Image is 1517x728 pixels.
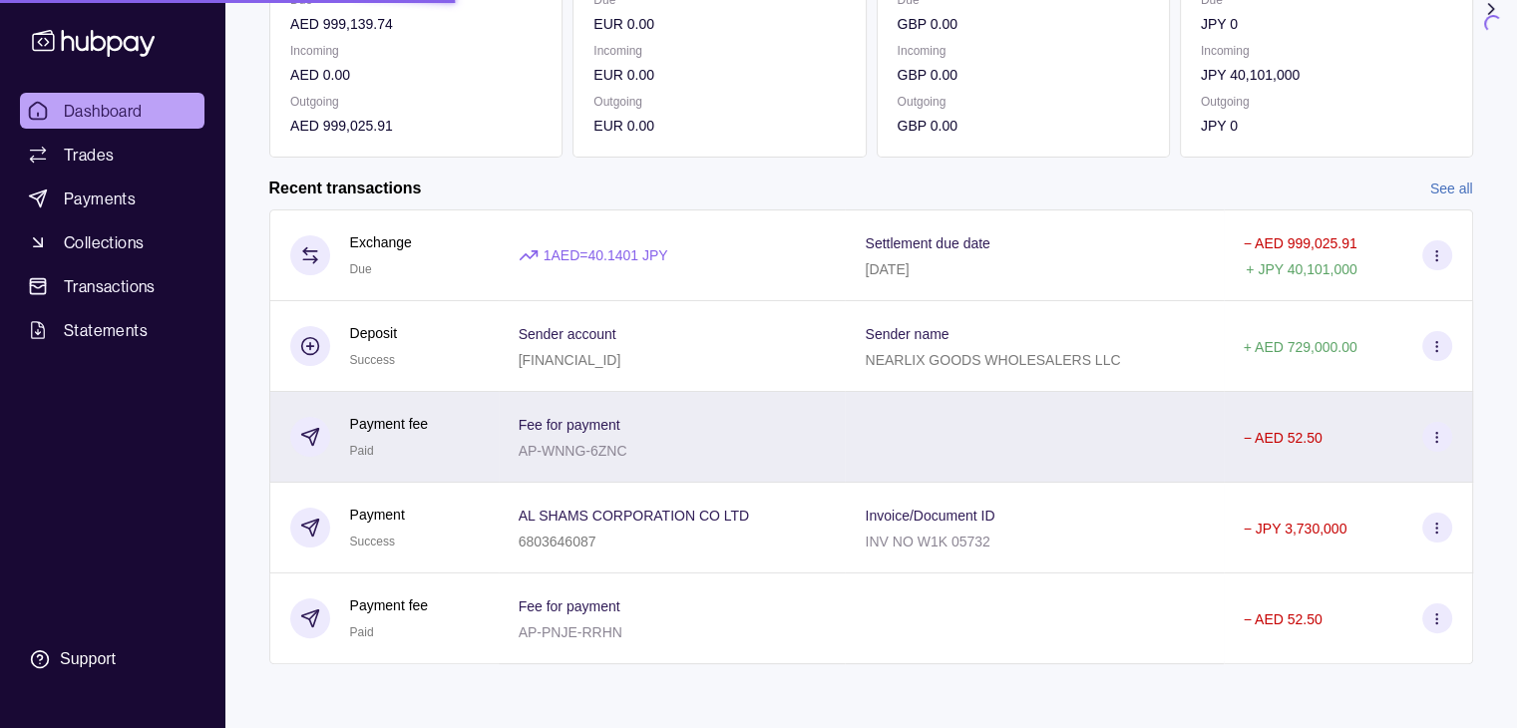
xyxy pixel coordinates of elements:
p: Sender account [519,326,616,342]
a: Payments [20,181,204,216]
p: + AED 729,000.00 [1244,339,1357,355]
p: [FINANCIAL_ID] [519,352,621,368]
p: AL SHAMS CORPORATION CO LTD [519,508,750,524]
p: Payment fee [350,594,429,616]
div: Support [60,648,116,670]
p: Incoming [897,40,1148,62]
a: Trades [20,137,204,173]
p: − JPY 3,730,000 [1244,521,1347,537]
span: Success [350,353,395,367]
a: See all [1430,178,1473,199]
a: Transactions [20,268,204,304]
p: Outgoing [593,91,845,113]
p: AED 999,025.91 [290,115,542,137]
a: Support [20,638,204,680]
p: Incoming [1200,40,1451,62]
p: − AED 52.50 [1244,611,1323,627]
p: GBP 0.00 [897,64,1148,86]
p: Payment [350,504,405,526]
span: Due [350,262,372,276]
p: INV NO W1K 05732 [865,534,989,549]
span: Transactions [64,274,156,298]
span: Statements [64,318,148,342]
p: 1 AED = 40.1401 JPY [544,244,668,266]
a: Statements [20,312,204,348]
span: Paid [350,444,374,458]
span: Collections [64,230,144,254]
p: [DATE] [865,261,909,277]
p: Exchange [350,231,412,253]
a: Collections [20,224,204,260]
p: AED 999,139.74 [290,13,542,35]
p: EUR 0.00 [593,13,845,35]
p: Incoming [593,40,845,62]
h2: Recent transactions [269,178,422,199]
p: AP-PNJE-RRHN [519,624,622,640]
p: 6803646087 [519,534,596,549]
p: Fee for payment [519,417,620,433]
p: NEARLIX GOODS WHOLESALERS LLC [865,352,1120,368]
p: Sender name [865,326,948,342]
p: Fee for payment [519,598,620,614]
span: Paid [350,625,374,639]
p: Outgoing [290,91,542,113]
p: Settlement due date [865,235,989,251]
p: EUR 0.00 [593,64,845,86]
p: − AED 999,025.91 [1244,235,1357,251]
p: Outgoing [1200,91,1451,113]
span: Dashboard [64,99,143,123]
p: + JPY 40,101,000 [1246,261,1356,277]
p: JPY 0 [1200,115,1451,137]
p: Deposit [350,322,397,344]
p: AED 0.00 [290,64,542,86]
p: Invoice/Document ID [865,508,994,524]
p: − AED 52.50 [1244,430,1323,446]
p: GBP 0.00 [897,13,1148,35]
p: GBP 0.00 [897,115,1148,137]
p: JPY 40,101,000 [1200,64,1451,86]
p: JPY 0 [1200,13,1451,35]
span: Trades [64,143,114,167]
p: Payment fee [350,413,429,435]
p: Incoming [290,40,542,62]
p: AP-WNNG-6ZNC [519,443,627,459]
span: Success [350,535,395,548]
a: Dashboard [20,93,204,129]
p: EUR 0.00 [593,115,845,137]
p: Outgoing [897,91,1148,113]
span: Payments [64,186,136,210]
